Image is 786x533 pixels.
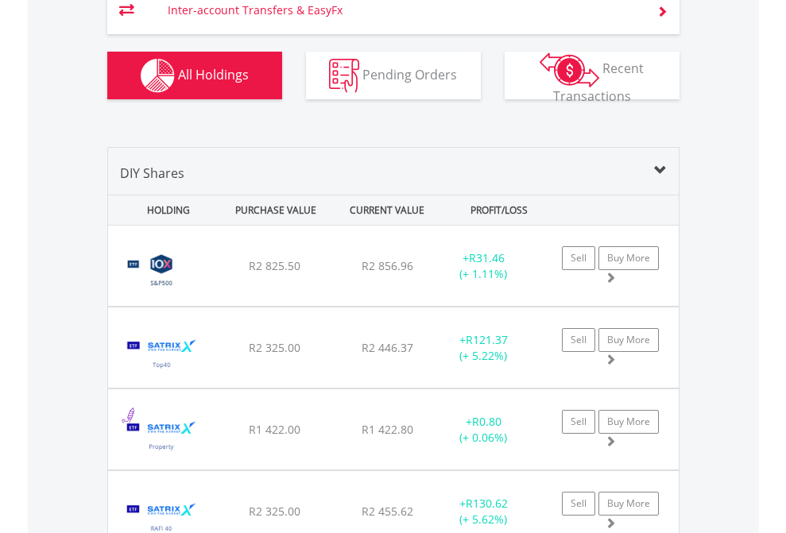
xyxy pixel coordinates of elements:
[466,332,508,347] span: R121.37
[562,328,595,352] a: Sell
[505,52,680,99] button: Recent Transactions
[249,258,300,273] span: R2 825.50
[434,496,533,527] div: + (+ 5.62%)
[116,327,207,384] img: EQU.ZA.STX40.png
[472,414,501,429] span: R0.80
[469,250,505,265] span: R31.46
[434,250,533,282] div: + (+ 1.11%)
[362,258,413,273] span: R2 856.96
[178,65,249,83] span: All Holdings
[562,246,595,270] a: Sell
[222,195,330,225] div: PURCHASE VALUE
[562,492,595,516] a: Sell
[333,195,441,225] div: CURRENT VALUE
[116,245,207,302] img: EQU.ZA.CSP500.png
[249,504,300,519] span: R2 325.00
[434,332,533,364] div: + (+ 5.22%)
[598,328,659,352] a: Buy More
[562,410,595,434] a: Sell
[362,65,457,83] span: Pending Orders
[116,409,207,465] img: EQU.ZA.STXPRO.png
[445,195,553,225] div: PROFIT/LOSS
[598,246,659,270] a: Buy More
[249,340,300,355] span: R2 325.00
[466,496,508,511] span: R130.62
[249,422,300,437] span: R1 422.00
[306,52,481,99] button: Pending Orders
[434,414,533,446] div: + (+ 0.06%)
[107,52,282,99] button: All Holdings
[598,492,659,516] a: Buy More
[120,164,184,182] span: DIY Shares
[110,195,218,225] div: HOLDING
[141,59,175,93] img: holdings-wht.png
[598,410,659,434] a: Buy More
[362,504,413,519] span: R2 455.62
[362,340,413,355] span: R2 446.37
[362,422,413,437] span: R1 422.80
[329,59,359,93] img: pending_instructions-wht.png
[540,52,599,87] img: transactions-zar-wht.png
